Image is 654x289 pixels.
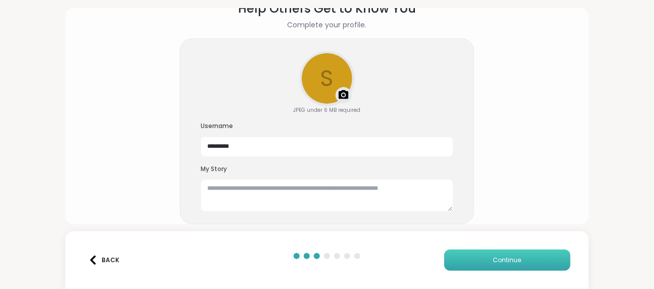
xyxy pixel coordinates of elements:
[493,256,522,265] span: Continue
[201,122,453,131] h3: Username
[201,165,453,174] h3: My Story
[288,20,367,30] h2: Complete your profile.
[444,250,571,271] button: Continue
[88,256,119,265] div: Back
[294,106,361,114] div: JPEG under 6 MB required
[83,250,124,271] button: Back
